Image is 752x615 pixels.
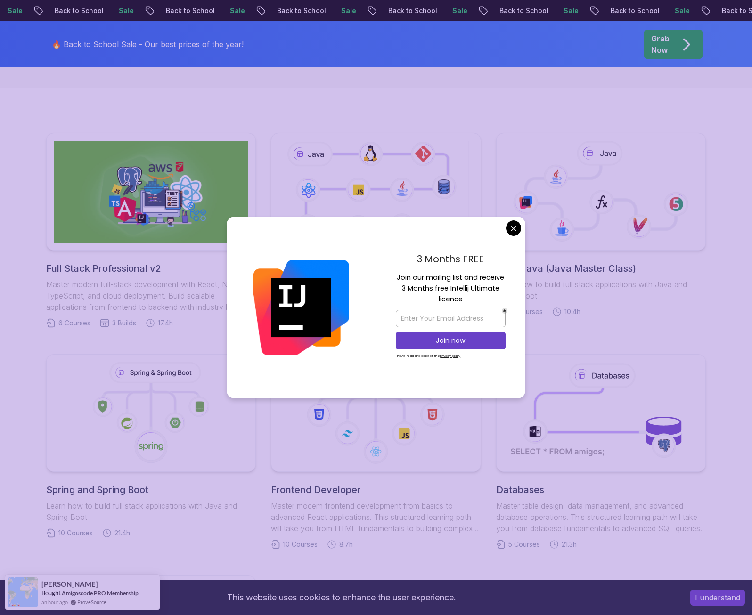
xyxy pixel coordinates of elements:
[271,483,481,496] h2: Frontend Developer
[156,6,221,16] p: Back to School
[564,307,580,316] span: 10.4h
[77,598,106,606] a: ProveSource
[271,500,481,534] p: Master modern frontend development from basics to advanced React applications. This structured le...
[496,483,706,496] h2: Databases
[339,540,353,549] span: 8.7h
[46,262,256,275] h2: Full Stack Professional v2
[496,279,706,301] p: Learn how to build full stack applications with Java and Spring Boot
[62,589,139,597] a: Amigoscode PRO Membership
[562,540,577,549] span: 21.3h
[54,141,248,243] img: Full Stack Professional v2
[46,279,256,313] p: Master modern full-stack development with React, Node.js, TypeScript, and cloud deployment. Build...
[496,354,706,549] a: DatabasesMaster table design, data management, and advanced database operations. This structured ...
[490,6,554,16] p: Back to School
[496,262,706,275] h2: Core Java (Java Master Class)
[114,528,130,538] span: 21.4h
[665,6,695,16] p: Sale
[7,587,676,608] div: This website uses cookies to enhance the user experience.
[690,590,745,606] button: Accept cookies
[58,528,93,538] span: 10 Courses
[46,483,256,496] h2: Spring and Spring Boot
[554,6,584,16] p: Sale
[443,6,473,16] p: Sale
[58,318,90,328] span: 6 Courses
[109,6,139,16] p: Sale
[158,318,173,328] span: 17.4h
[283,540,318,549] span: 10 Courses
[41,598,68,606] span: an hour ago
[221,6,251,16] p: Sale
[112,318,136,328] span: 3 Builds
[41,589,61,597] span: Bought
[271,133,481,316] a: Java Full StackLearn how to build full stack applications with Java and Spring Boot29 Courses4 Bu...
[8,577,38,607] img: provesource social proof notification image
[52,39,244,50] p: 🔥 Back to School Sale - Our best prices of the year!
[268,6,332,16] p: Back to School
[45,6,109,16] p: Back to School
[508,540,540,549] span: 5 Courses
[496,500,706,534] p: Master table design, data management, and advanced database operations. This structured learning ...
[379,6,443,16] p: Back to School
[271,354,481,549] a: Frontend DeveloperMaster modern frontend development from basics to advanced React applications. ...
[601,6,665,16] p: Back to School
[46,133,256,328] a: Full Stack Professional v2Full Stack Professional v2Master modern full-stack development with Rea...
[332,6,362,16] p: Sale
[508,307,543,316] span: 18 Courses
[41,580,98,588] span: [PERSON_NAME]
[651,33,670,56] p: Grab Now
[46,354,256,538] a: Spring and Spring BootLearn how to build full stack applications with Java and Spring Boot10 Cour...
[46,500,256,523] p: Learn how to build full stack applications with Java and Spring Boot
[496,133,706,316] a: Core Java (Java Master Class)Learn how to build full stack applications with Java and Spring Boot...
